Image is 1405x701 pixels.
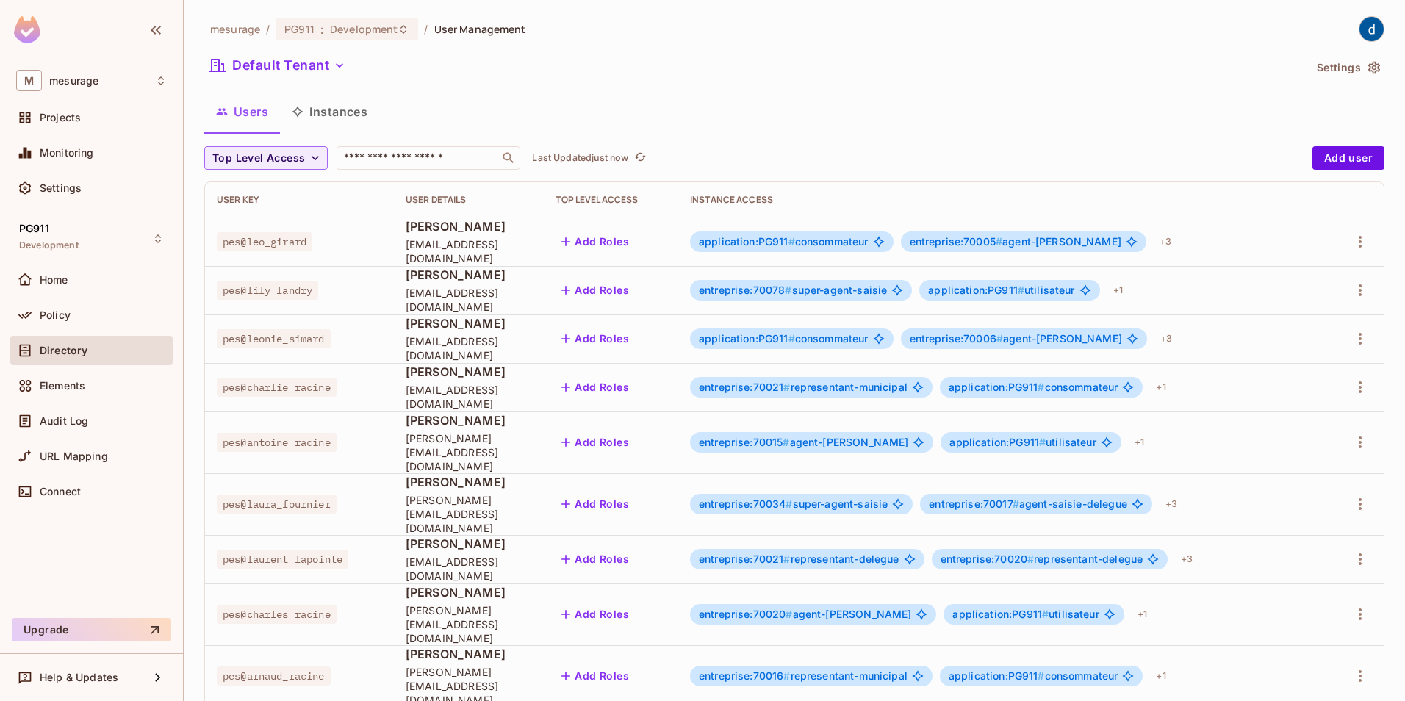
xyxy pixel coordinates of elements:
span: utilisateur [952,608,1099,620]
span: entreprise:70078 [699,284,792,296]
div: Top Level Access [556,194,666,206]
span: : [320,24,325,35]
span: # [783,436,789,448]
span: application:PG911 [699,332,795,345]
button: refresh [631,149,649,167]
div: User Key [217,194,382,206]
span: # [996,235,1002,248]
span: consommateur [949,670,1118,682]
span: # [1027,553,1034,565]
span: # [786,608,792,620]
button: Add Roles [556,492,635,516]
img: SReyMgAAAABJRU5ErkJggg== [14,16,40,43]
div: + 3 [1154,230,1177,254]
span: application:PG911 [928,284,1024,296]
span: [PERSON_NAME] [406,315,532,331]
div: Instance Access [690,194,1315,206]
span: consommateur [949,381,1118,393]
span: [PERSON_NAME] [406,646,532,662]
span: agent-saisie-delegue [929,498,1127,510]
div: + 3 [1154,327,1178,350]
span: application:PG911 [949,669,1045,682]
span: [EMAIL_ADDRESS][DOMAIN_NAME] [406,555,532,583]
img: dev 911gcl [1359,17,1384,41]
span: pes@lily_landry [217,281,318,300]
span: Projects [40,112,81,123]
span: application:PG911 [952,608,1049,620]
span: pes@laura_fournier [217,495,337,514]
button: Top Level Access [204,146,328,170]
div: + 1 [1129,431,1150,454]
span: Settings [40,182,82,194]
div: + 1 [1150,664,1171,688]
span: utilisateur [928,284,1074,296]
span: # [785,284,791,296]
span: refresh [634,151,647,165]
span: entreprise:70006 [910,332,1004,345]
span: Directory [40,345,87,356]
span: [EMAIL_ADDRESS][DOMAIN_NAME] [406,286,532,314]
span: pes@leonie_simard [217,329,331,348]
span: [EMAIL_ADDRESS][DOMAIN_NAME] [406,334,532,362]
span: application:PG911 [949,381,1045,393]
span: utilisateur [949,436,1096,448]
span: representant-municipal [699,381,908,393]
span: # [996,332,1003,345]
span: # [1039,436,1046,448]
span: application:PG911 [699,235,795,248]
span: [PERSON_NAME][EMAIL_ADDRESS][DOMAIN_NAME] [406,493,532,535]
span: # [1042,608,1049,620]
span: # [783,553,790,565]
span: Development [330,22,398,36]
span: entreprise:70020 [699,608,793,620]
span: the active workspace [210,22,260,36]
button: Add Roles [556,664,635,688]
button: Add Roles [556,230,635,254]
span: entreprise:70020 [941,553,1035,565]
span: Workspace: mesurage [49,75,98,87]
span: agent-[PERSON_NAME] [699,436,908,448]
button: Add Roles [556,547,635,571]
span: Elements [40,380,85,392]
span: URL Mapping [40,450,108,462]
button: Add user [1312,146,1384,170]
div: + 1 [1107,278,1129,302]
button: Default Tenant [204,54,351,77]
button: Users [204,93,280,130]
span: entreprise:70005 [910,235,1003,248]
span: consommateur [699,333,869,345]
span: PG911 [19,223,49,234]
span: agent-[PERSON_NAME] [910,333,1122,345]
span: # [1018,284,1024,296]
span: pes@leo_girard [217,232,312,251]
span: Policy [40,309,71,321]
span: User Management [434,22,526,36]
span: pes@antoine_racine [217,433,337,452]
div: User Details [406,194,532,206]
span: # [788,235,795,248]
span: [PERSON_NAME] [406,536,532,552]
span: [PERSON_NAME] [406,267,532,283]
button: Add Roles [556,603,635,626]
span: Audit Log [40,415,88,427]
span: agent-[PERSON_NAME] [699,608,911,620]
span: Monitoring [40,147,94,159]
span: representant-municipal [699,670,908,682]
span: Home [40,274,68,286]
button: Instances [280,93,379,130]
span: pes@arnaud_racine [217,666,331,686]
span: # [1038,669,1044,682]
span: application:PG911 [949,436,1046,448]
span: entreprise:70021 [699,553,791,565]
span: # [1013,497,1019,510]
span: PG911 [284,22,315,36]
p: Last Updated just now [532,152,628,164]
span: pes@laurent_lapointe [217,550,348,569]
button: Add Roles [556,278,635,302]
span: super-agent-saisie [699,284,887,296]
button: Add Roles [556,327,635,350]
button: Settings [1311,56,1384,79]
span: representant-delegue [941,553,1143,565]
span: [PERSON_NAME] [406,218,532,234]
div: + 3 [1175,547,1199,571]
